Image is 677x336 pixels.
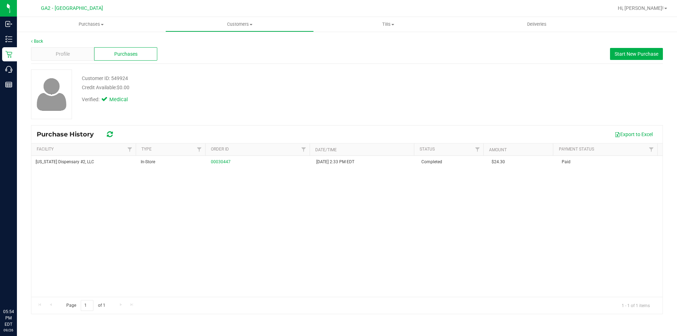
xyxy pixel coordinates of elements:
a: Back [31,39,43,44]
span: $24.30 [492,159,505,165]
a: Amount [489,147,507,152]
button: Start New Purchase [610,48,663,60]
span: [DATE] 2:33 PM EDT [316,159,354,165]
a: Filter [298,143,310,155]
span: Purchases [114,50,138,58]
a: Date/Time [315,147,337,152]
a: Status [420,147,435,152]
span: Tills [314,21,462,28]
a: Filter [194,143,205,155]
inline-svg: Inventory [5,36,12,43]
span: Paid [562,159,571,165]
input: 1 [81,300,93,311]
a: Facility [37,147,54,152]
inline-svg: Retail [5,51,12,58]
img: user-icon.png [33,76,70,112]
div: Verified: [82,96,138,104]
span: [US_STATE] Dispensary #2, LLC [36,159,94,165]
a: Filter [472,143,483,155]
a: Filter [124,143,136,155]
span: Start New Purchase [615,51,658,57]
span: Hi, [PERSON_NAME]! [618,5,664,11]
span: Page of 1 [60,300,111,311]
span: In-Store [141,159,155,165]
span: $0.00 [117,85,129,90]
button: Export to Excel [610,128,657,140]
a: Deliveries [463,17,611,32]
a: Purchases [17,17,165,32]
span: Purchases [17,21,165,28]
a: Payment Status [559,147,594,152]
span: Completed [421,159,442,165]
div: Credit Available: [82,84,392,91]
p: 05:54 PM EDT [3,308,14,328]
a: Type [141,147,152,152]
span: Customers [166,21,313,28]
inline-svg: Reports [5,81,12,88]
a: Tills [314,17,462,32]
span: Purchase History [37,130,101,138]
span: GA2 - [GEOGRAPHIC_DATA] [41,5,103,11]
a: 00030447 [211,159,231,164]
a: Customers [165,17,314,32]
div: Customer ID: 549924 [82,75,128,82]
inline-svg: Call Center [5,66,12,73]
span: 1 - 1 of 1 items [616,300,655,311]
a: Filter [646,143,657,155]
iframe: Resource center [7,280,28,301]
inline-svg: Inbound [5,20,12,28]
a: Order ID [211,147,229,152]
p: 09/26 [3,328,14,333]
span: Medical [109,96,138,104]
span: Deliveries [518,21,556,28]
span: Profile [56,50,70,58]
